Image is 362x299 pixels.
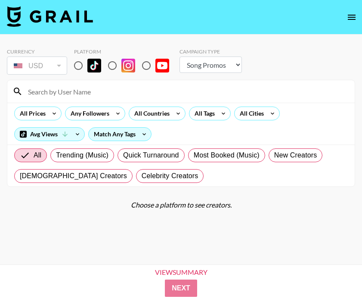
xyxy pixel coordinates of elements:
[343,9,360,26] button: open drawer
[7,48,67,55] div: Currency
[74,48,176,55] div: Platform
[274,150,317,161] span: New Creators
[9,58,65,73] div: USD
[123,150,179,161] span: Quick Turnaround
[15,128,84,141] div: Avg Views
[34,150,41,161] span: All
[20,171,127,181] span: [DEMOGRAPHIC_DATA] Creators
[23,85,350,98] input: Search by User Name
[235,107,266,120] div: All Cities
[7,201,355,209] div: Choose a platform to see creators.
[148,268,215,276] div: View Summary
[142,171,198,181] span: Celebrity Creators
[194,150,260,161] span: Most Booked (Music)
[189,107,217,120] div: All Tags
[7,55,67,76] div: Currency is locked to USD
[15,107,47,120] div: All Prices
[89,128,151,141] div: Match Any Tags
[179,48,242,55] div: Campaign Type
[155,59,169,72] img: YouTube
[87,59,101,72] img: TikTok
[65,107,111,120] div: Any Followers
[319,256,352,289] iframe: Drift Widget Chat Controller
[121,59,135,72] img: Instagram
[7,6,93,27] img: Grail Talent
[56,150,108,161] span: Trending (Music)
[165,280,197,297] button: Next
[129,107,171,120] div: All Countries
